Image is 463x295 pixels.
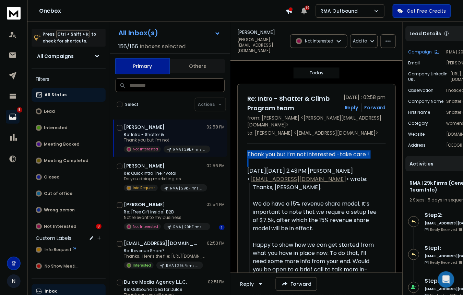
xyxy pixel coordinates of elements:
[408,71,451,82] p: Company LinkedIn URL
[305,38,333,44] p: Not Interested
[124,215,206,220] p: Not relevant to my business
[7,274,21,288] button: N
[32,243,106,257] button: Info Request
[320,8,361,14] p: RMA Outbound
[247,150,380,159] div: Thank you but I’m not interested -take care !
[206,202,225,207] p: 02:54 PM
[408,99,444,104] p: Company Name
[310,70,323,76] p: Today
[115,58,170,74] button: Primary
[207,241,225,246] p: 02:53 PM
[237,29,275,36] h1: [PERSON_NAME]
[39,7,286,15] h1: Onebox
[45,263,81,269] span: No Show Meeting
[408,110,430,115] p: First Name
[124,254,206,259] p: Thanks. Here’s the file: [URL][DOMAIN_NAME] [[URL][DOMAIN_NAME]] Basically, we help
[6,110,20,124] a: 8
[44,109,55,114] p: Lead
[408,49,432,55] p: Campaign
[125,102,139,107] label: Select
[410,30,441,37] p: Lead Details
[276,277,317,291] button: Forward
[32,49,106,63] button: All Campaigns
[237,37,286,53] p: [PERSON_NAME][EMAIL_ADDRESS][DOMAIN_NAME]
[43,31,96,45] p: Press to check for shortcuts.
[124,171,206,176] p: Re: Quick Intro The Pivotal
[247,94,340,113] h1: Re: Intro - Shatter & Climb Program team
[208,279,225,285] p: 02:51 PM
[235,277,270,291] button: Reply
[44,207,75,213] p: Wrong person
[44,174,60,180] p: Closed
[408,49,440,55] button: Campaign
[408,88,434,93] p: observation
[124,132,206,137] p: Re: Intro - Shatter &
[44,224,76,229] p: Not Interested
[113,26,226,40] button: All Inbox(s)
[345,104,358,111] button: Reply
[45,288,57,294] p: Inbox
[124,287,203,292] p: Re: Outbound Idea for Dulce
[173,224,206,230] p: RMA | 29k Firms (General Team Info)
[32,220,106,233] button: Not Interested8
[32,137,106,151] button: Meeting Booked
[96,224,102,229] div: 8
[140,42,186,51] h3: Inboxes selected
[124,137,206,143] p: Thank you but I’m not
[170,186,203,191] p: RMA | 29k Firms (General Team Info)
[7,7,21,20] img: logo
[408,143,426,148] p: Address
[408,60,420,66] p: Email
[133,147,158,152] p: Not Interested
[410,197,425,203] span: 2 Steps
[133,185,155,190] p: Info Request
[32,74,106,84] h3: Filters
[253,241,380,282] div: Happy to show how we can get started from what you have in place now. To do that, I’ll need some ...
[344,94,386,101] p: [DATE] : 02:58 pm
[32,187,106,200] button: Out of office
[124,201,165,208] h1: [PERSON_NAME]
[253,200,380,233] div: We do have a 15% revenue share model. It’s important to note that we require a setup fee of $7.5k...
[247,130,386,136] p: to: [PERSON_NAME] <[EMAIL_ADDRESS][DOMAIN_NAME]>
[124,209,206,215] p: Re: [Free Gift Inside] B2B
[250,175,346,183] a: [EMAIL_ADDRESS][DOMAIN_NAME]
[37,53,74,60] h1: All Campaigns
[45,92,67,98] p: All Status
[44,142,80,147] p: Meeting Booked
[240,281,254,287] div: Reply
[56,30,90,38] span: Ctrl + Shift + k
[118,29,158,36] h1: All Inbox(s)
[44,158,88,163] p: Meeting Completed
[124,248,206,254] p: Re: Revenue Share?
[166,263,199,268] p: RMA | 29k Firms (General Team Info)
[353,38,367,44] p: Add to
[247,167,380,183] div: [DATE][DATE] 2:43 PM [PERSON_NAME] < > wrote:
[206,124,225,130] p: 02:58 PM
[247,114,386,128] p: from: [PERSON_NAME] <[PERSON_NAME][EMAIL_ADDRESS][DOMAIN_NAME]>
[32,170,106,184] button: Closed
[170,59,225,74] button: Others
[206,163,225,169] p: 02:56 PM
[253,183,380,192] div: Thanks, [PERSON_NAME].
[124,162,165,169] h1: [PERSON_NAME]
[32,203,106,217] button: Wrong person
[173,147,206,152] p: RMA | 29k Firms (General Team Info)
[44,125,68,131] p: Interested
[32,105,106,118] button: Lead
[305,5,310,10] span: 50
[32,88,106,102] button: All Status
[408,132,425,137] p: Website
[133,263,151,268] p: Interested
[219,225,225,230] div: 1
[17,107,22,113] p: 8
[124,279,187,285] h1: Dulce Media Agency L.L.C.
[124,176,206,182] p: Do you doing marketing as
[32,154,106,168] button: Meeting Completed
[118,42,138,51] span: 156 / 156
[44,191,72,196] p: Out of office
[407,8,446,14] p: Get Free Credits
[365,104,386,111] div: Forward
